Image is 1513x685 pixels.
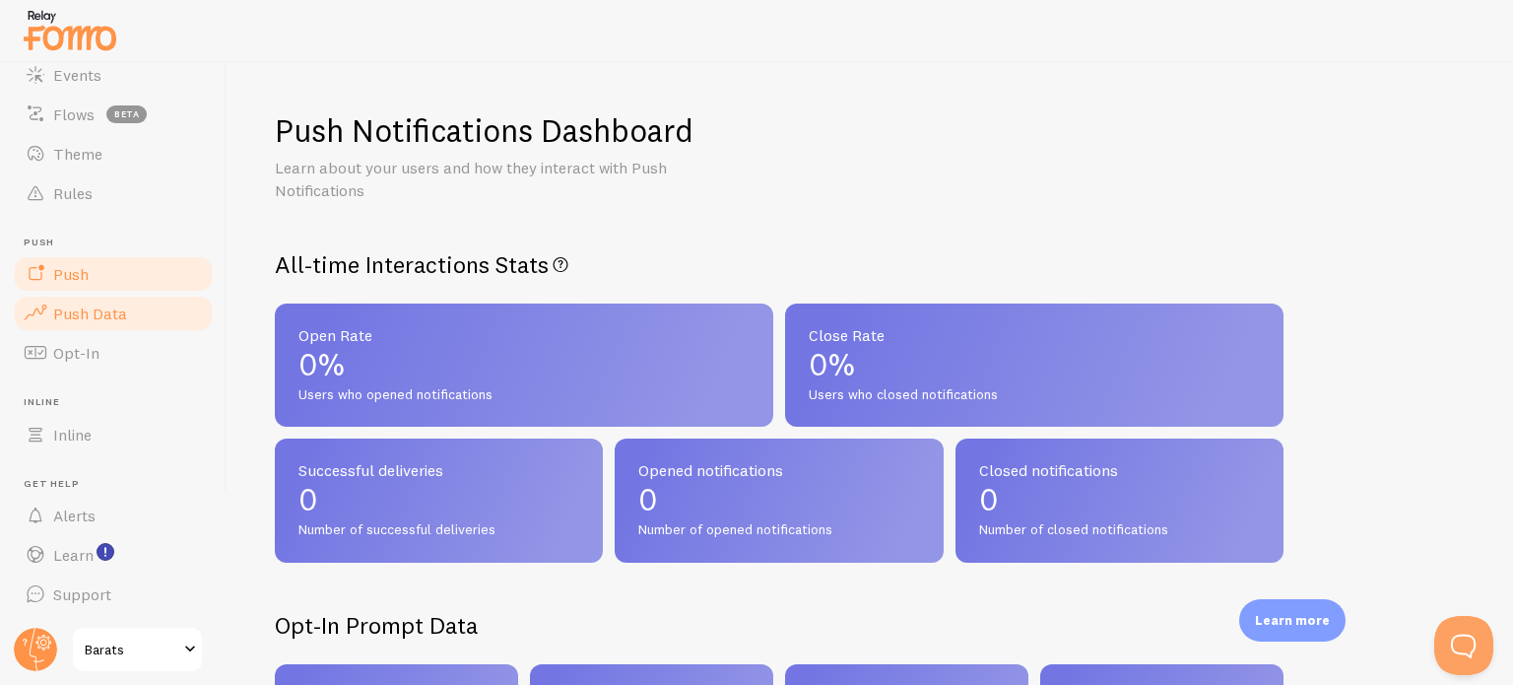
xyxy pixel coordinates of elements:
[12,95,215,134] a: Flows beta
[979,462,1260,478] span: Closed notifications
[53,343,99,363] span: Opt-In
[809,327,1260,343] span: Close Rate
[53,183,93,203] span: Rules
[53,264,89,284] span: Push
[12,134,215,173] a: Theme
[85,638,178,661] span: Barats
[979,521,1260,539] span: Number of closed notifications
[298,521,579,539] span: Number of successful deliveries
[71,626,204,673] a: Barats
[97,543,114,561] svg: <p>Watch New Feature Tutorials!</p>
[53,506,96,525] span: Alerts
[24,396,215,409] span: Inline
[12,333,215,373] a: Opt-In
[638,462,919,478] span: Opened notifications
[1434,616,1493,675] iframe: Help Scout Beacon - Open
[1255,611,1330,630] p: Learn more
[53,304,127,323] span: Push Data
[53,144,102,164] span: Theme
[12,254,215,294] a: Push
[12,294,215,333] a: Push Data
[24,237,215,249] span: Push
[53,545,94,565] span: Learn
[1239,599,1346,642] div: Learn more
[298,349,750,380] p: 0%
[275,249,1283,280] h2: All-time Interactions Stats
[298,484,579,515] p: 0
[12,55,215,95] a: Events
[53,104,95,124] span: Flows
[275,110,693,151] h1: Push Notifications Dashboard
[106,105,147,123] span: beta
[809,349,1260,380] p: 0%
[275,610,1283,641] h2: Opt-In Prompt Data
[24,478,215,491] span: Get Help
[979,484,1260,515] p: 0
[298,386,750,404] span: Users who opened notifications
[21,5,119,55] img: fomo-relay-logo-orange.svg
[12,415,215,454] a: Inline
[298,327,750,343] span: Open Rate
[53,584,111,604] span: Support
[275,157,748,202] p: Learn about your users and how they interact with Push Notifications
[12,496,215,535] a: Alerts
[298,462,579,478] span: Successful deliveries
[12,535,215,575] a: Learn
[809,386,1260,404] span: Users who closed notifications
[53,65,101,85] span: Events
[53,425,92,445] span: Inline
[638,484,919,515] p: 0
[12,575,215,614] a: Support
[12,173,215,213] a: Rules
[638,521,919,539] span: Number of opened notifications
